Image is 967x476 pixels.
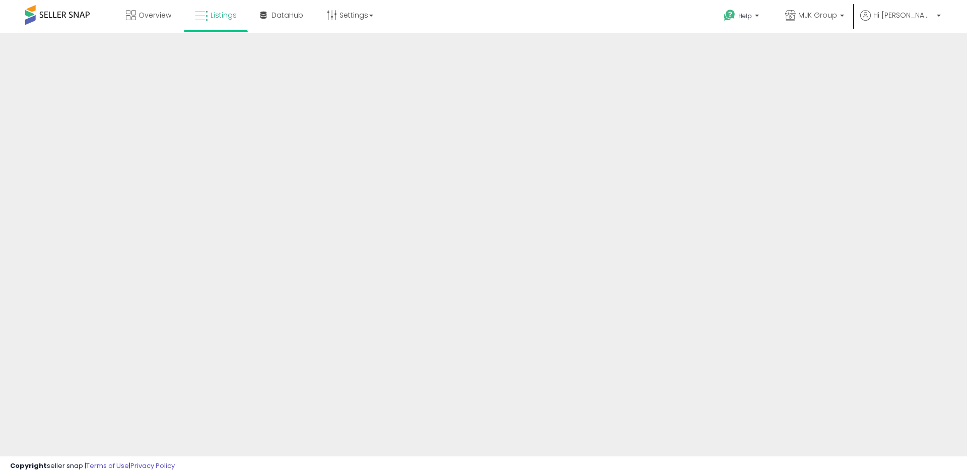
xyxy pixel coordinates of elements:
[211,10,237,20] span: Listings
[723,9,736,22] i: Get Help
[271,10,303,20] span: DataHub
[716,2,769,33] a: Help
[738,12,752,20] span: Help
[860,10,941,33] a: Hi [PERSON_NAME]
[798,10,837,20] span: MJK Group
[139,10,171,20] span: Overview
[873,10,934,20] span: Hi [PERSON_NAME]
